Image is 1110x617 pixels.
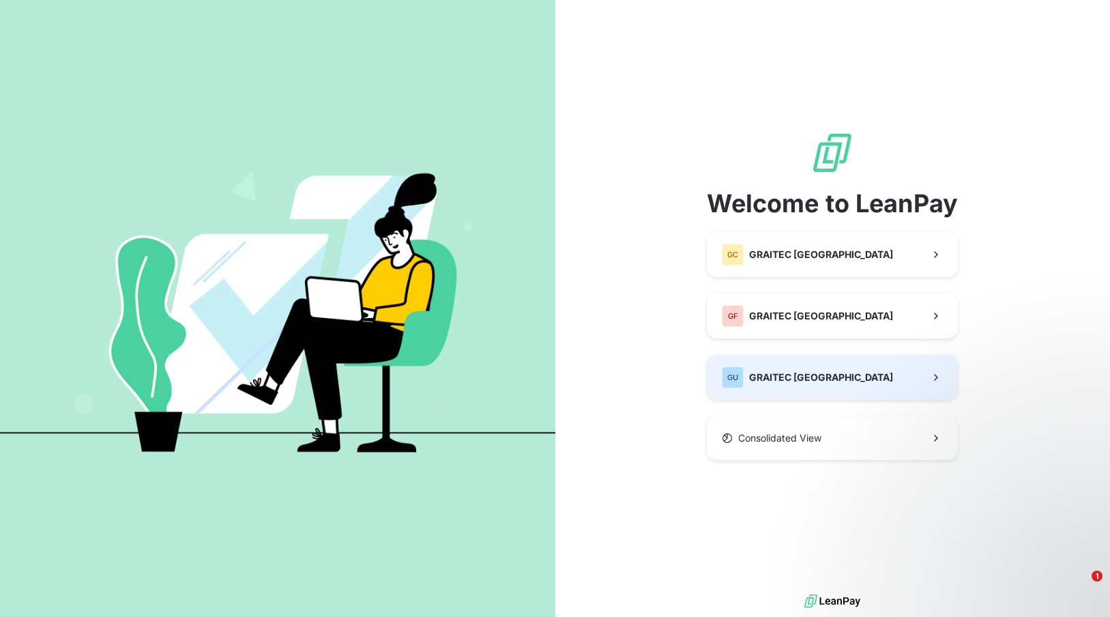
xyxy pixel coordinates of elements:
span: 1 [1092,571,1102,582]
button: GCGRAITEC [GEOGRAPHIC_DATA] [707,232,958,277]
button: GUGRAITEC [GEOGRAPHIC_DATA] [707,355,958,400]
iframe: Intercom live chat [1064,571,1096,603]
div: GF [722,305,744,327]
iframe: Intercom notifications message [837,485,1110,580]
span: GRAITEC [GEOGRAPHIC_DATA] [749,248,893,261]
button: GFGRAITEC [GEOGRAPHIC_DATA] [707,293,958,339]
img: logo sigle [810,131,854,175]
div: GU [722,367,744,388]
span: Welcome to LeanPay [707,191,958,216]
img: logo [804,591,860,612]
button: Consolidated View [707,416,958,460]
div: GC [722,244,744,266]
span: GRAITEC [GEOGRAPHIC_DATA] [749,309,893,323]
span: Consolidated View [738,431,821,445]
span: GRAITEC [GEOGRAPHIC_DATA] [749,371,893,384]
